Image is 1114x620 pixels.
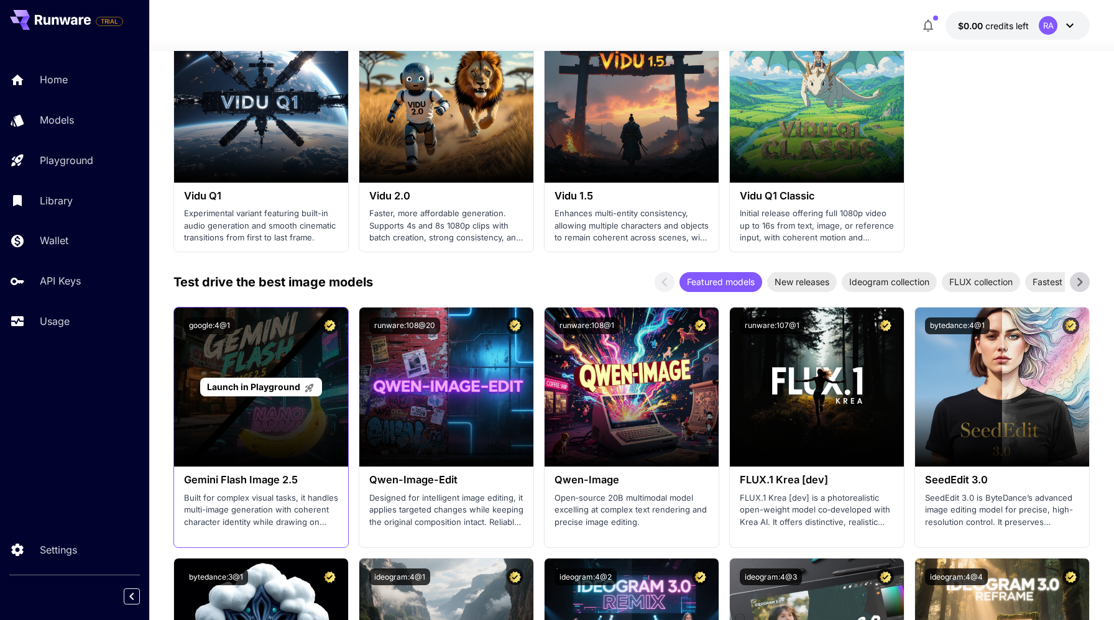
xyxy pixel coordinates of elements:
[730,308,904,467] img: alt
[369,568,430,585] button: ideogram:4@1
[184,474,338,486] h3: Gemini Flash Image 2.5
[679,275,762,288] span: Featured models
[842,275,937,288] span: Ideogram collection
[767,272,837,292] div: New releases
[369,474,523,486] h3: Qwen-Image-Edit
[692,568,709,585] button: Certified Model – Vetted for best performance and includes a commercial license.
[555,492,709,529] p: Open‑source 20B multimodal model excelling at complex text rendering and precise image editing.
[740,190,894,202] h3: Vidu Q1 Classic
[679,272,762,292] div: Featured models
[369,207,523,244] p: Faster, more affordable generation. Supports 4s and 8s 1080p clips with batch creation, strong co...
[507,317,523,334] button: Certified Model – Vetted for best performance and includes a commercial license.
[207,381,300,392] span: Launch in Playground
[321,568,338,585] button: Certified Model – Vetted for best performance and includes a commercial license.
[369,317,440,334] button: runware:108@20
[133,585,149,608] div: Collapse sidebar
[767,275,837,288] span: New releases
[942,272,1020,292] div: FLUX collection
[369,492,523,529] p: Designed for intelligent image editing, it applies targeted changes while keeping the original co...
[184,492,338,529] p: Built for complex visual tasks, it handles multi-image generation with coherent character identit...
[555,190,709,202] h3: Vidu 1.5
[1025,272,1102,292] div: Fastest models
[555,207,709,244] p: Enhances multi-entity consistency, allowing multiple characters and objects to remain coherent ac...
[184,207,338,244] p: Experimental variant featuring built-in audio generation and smooth cinematic transitions from fi...
[877,568,894,585] button: Certified Model – Vetted for best performance and includes a commercial license.
[1025,275,1102,288] span: Fastest models
[369,190,523,202] h3: Vidu 2.0
[915,308,1089,467] img: alt
[174,24,348,183] img: alt
[925,492,1079,529] p: SeedEdit 3.0 is ByteDance’s advanced image editing model for precise, high-resolution control. It...
[958,19,1029,32] div: $0.00
[40,153,93,168] p: Playground
[200,378,321,397] a: Launch in Playground
[740,568,802,585] button: ideogram:4@3
[40,273,81,288] p: API Keys
[40,314,70,329] p: Usage
[96,17,122,26] span: TRIAL
[359,308,533,467] img: alt
[925,317,990,334] button: bytedance:4@1
[40,193,73,208] p: Library
[545,24,719,183] img: alt
[173,273,373,291] p: Test drive the best image models
[545,308,719,467] img: alt
[40,72,68,87] p: Home
[1062,317,1079,334] button: Certified Model – Vetted for best performance and includes a commercial license.
[985,21,1029,31] span: credits left
[740,492,894,529] p: FLUX.1 Krea [dev] is a photorealistic open-weight model co‑developed with Krea AI. It offers dist...
[507,568,523,585] button: Certified Model – Vetted for best performance and includes a commercial license.
[555,317,619,334] button: runware:108@1
[740,207,894,244] p: Initial release offering full 1080p video up to 16s from text, image, or reference input, with co...
[842,272,937,292] div: Ideogram collection
[40,542,77,557] p: Settings
[40,233,68,248] p: Wallet
[96,14,123,29] span: Add your payment card to enable full platform functionality.
[730,24,904,183] img: alt
[359,24,533,183] img: alt
[942,275,1020,288] span: FLUX collection
[925,474,1079,486] h3: SeedEdit 3.0
[1062,568,1079,585] button: Certified Model – Vetted for best performance and includes a commercial license.
[740,474,894,486] h3: FLUX.1 Krea [dev]
[184,568,248,585] button: bytedance:3@1
[692,317,709,334] button: Certified Model – Vetted for best performance and includes a commercial license.
[555,568,617,585] button: ideogram:4@2
[184,317,235,334] button: google:4@1
[321,317,338,334] button: Certified Model – Vetted for best performance and includes a commercial license.
[184,190,338,202] h3: Vidu Q1
[1039,16,1057,35] div: RA
[124,588,140,604] button: Collapse sidebar
[740,317,804,334] button: runware:107@1
[958,21,985,31] span: $0.00
[877,317,894,334] button: Certified Model – Vetted for best performance and includes a commercial license.
[946,11,1090,40] button: $0.00RA
[555,474,709,486] h3: Qwen-Image
[925,568,988,585] button: ideogram:4@4
[40,112,74,127] p: Models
